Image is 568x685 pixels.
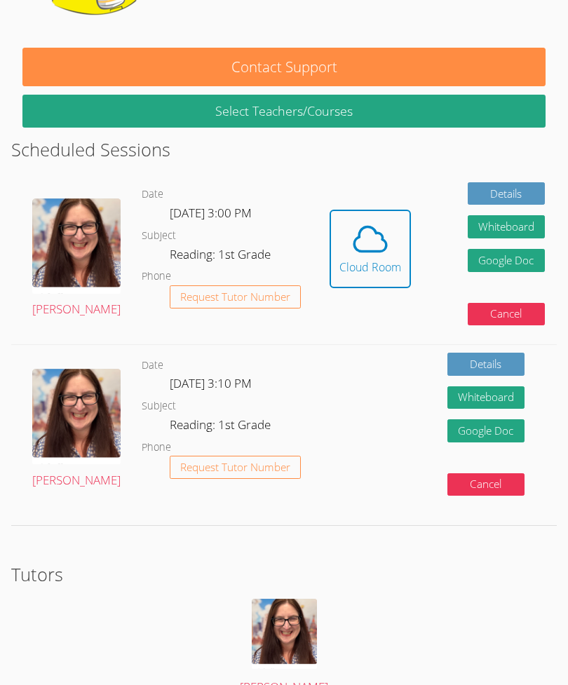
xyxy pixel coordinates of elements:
h2: Scheduled Sessions [11,136,557,163]
dd: Reading: 1st Grade [170,415,273,439]
dt: Subject [142,227,176,245]
img: Screenshot%202025-03-23%20at%207.52.37%E2%80%AFPM.png [32,198,121,294]
button: Request Tutor Number [170,456,301,479]
img: Screenshot%202025-03-23%20at%207.52.37%E2%80%AFPM.png [252,599,317,669]
button: Cloud Room [330,210,411,288]
dd: Reading: 1st Grade [170,245,273,269]
span: [DATE] 3:00 PM [170,205,252,221]
dt: Date [142,186,163,203]
button: Cancel [447,473,525,496]
a: Google Doc [447,419,525,442]
a: Details [468,182,545,205]
span: Request Tutor Number [180,292,290,302]
h2: Tutors [11,561,557,588]
button: Whiteboard [468,215,545,238]
a: Select Teachers/Courses [22,95,546,128]
span: [DATE] 3:10 PM [170,375,252,391]
button: Contact Support [22,48,546,86]
a: Details [447,353,525,376]
dt: Phone [142,268,171,285]
dt: Date [142,357,163,374]
a: Google Doc [468,249,545,272]
span: Request Tutor Number [180,462,290,473]
a: [PERSON_NAME] [32,198,121,320]
dt: Phone [142,439,171,456]
dt: Subject [142,398,176,415]
a: [PERSON_NAME] [32,369,121,491]
img: Screenshot%202025-03-23%20at%207.52.37%E2%80%AFPM.png [32,369,121,464]
div: Cloud Room [339,259,401,276]
button: Cancel [468,303,545,326]
button: Whiteboard [447,386,525,409]
button: Request Tutor Number [170,285,301,308]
